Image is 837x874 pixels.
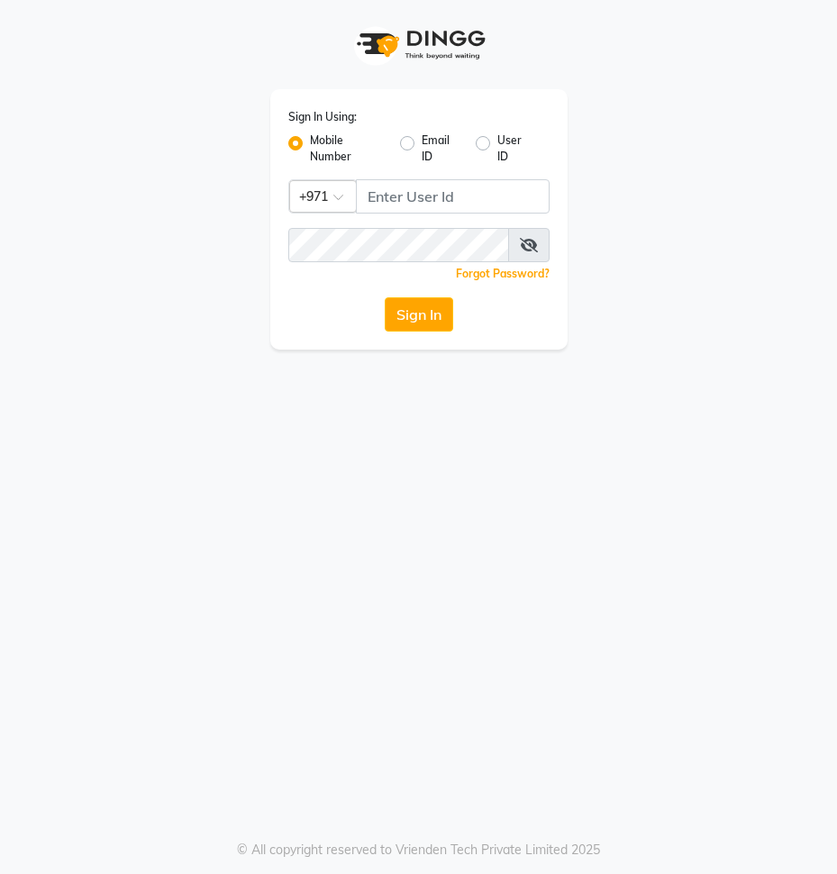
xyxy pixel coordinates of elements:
[356,179,550,214] input: Username
[288,109,357,125] label: Sign In Using:
[422,132,462,165] label: Email ID
[456,267,550,280] a: Forgot Password?
[310,132,386,165] label: Mobile Number
[385,297,453,332] button: Sign In
[497,132,534,165] label: User ID
[288,228,509,262] input: Username
[347,18,491,71] img: logo1.svg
